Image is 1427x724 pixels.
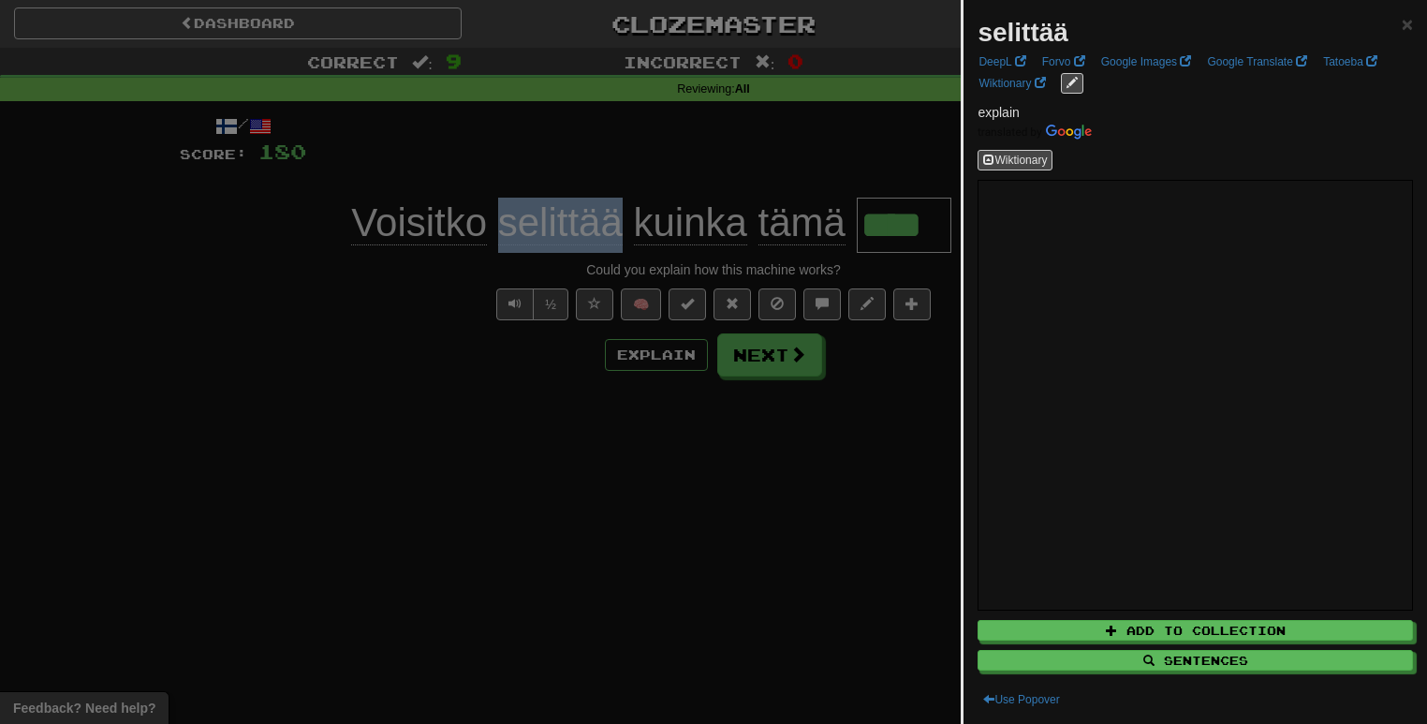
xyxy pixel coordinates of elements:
a: Tatoeba [1317,52,1383,72]
a: Google Images [1096,52,1198,72]
button: Sentences [978,650,1413,671]
button: Close [1402,14,1413,34]
button: Add to Collection [978,620,1413,641]
a: Wiktionary [973,73,1051,94]
strong: selittää [978,18,1068,47]
button: Use Popover [978,689,1065,710]
button: edit links [1061,73,1083,94]
a: Google Translate [1201,52,1313,72]
a: DeepL [973,52,1031,72]
a: Forvo [1037,52,1091,72]
button: Wiktionary [978,150,1052,170]
span: × [1402,13,1413,35]
img: Color short [978,125,1092,140]
span: explain [978,105,1019,120]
